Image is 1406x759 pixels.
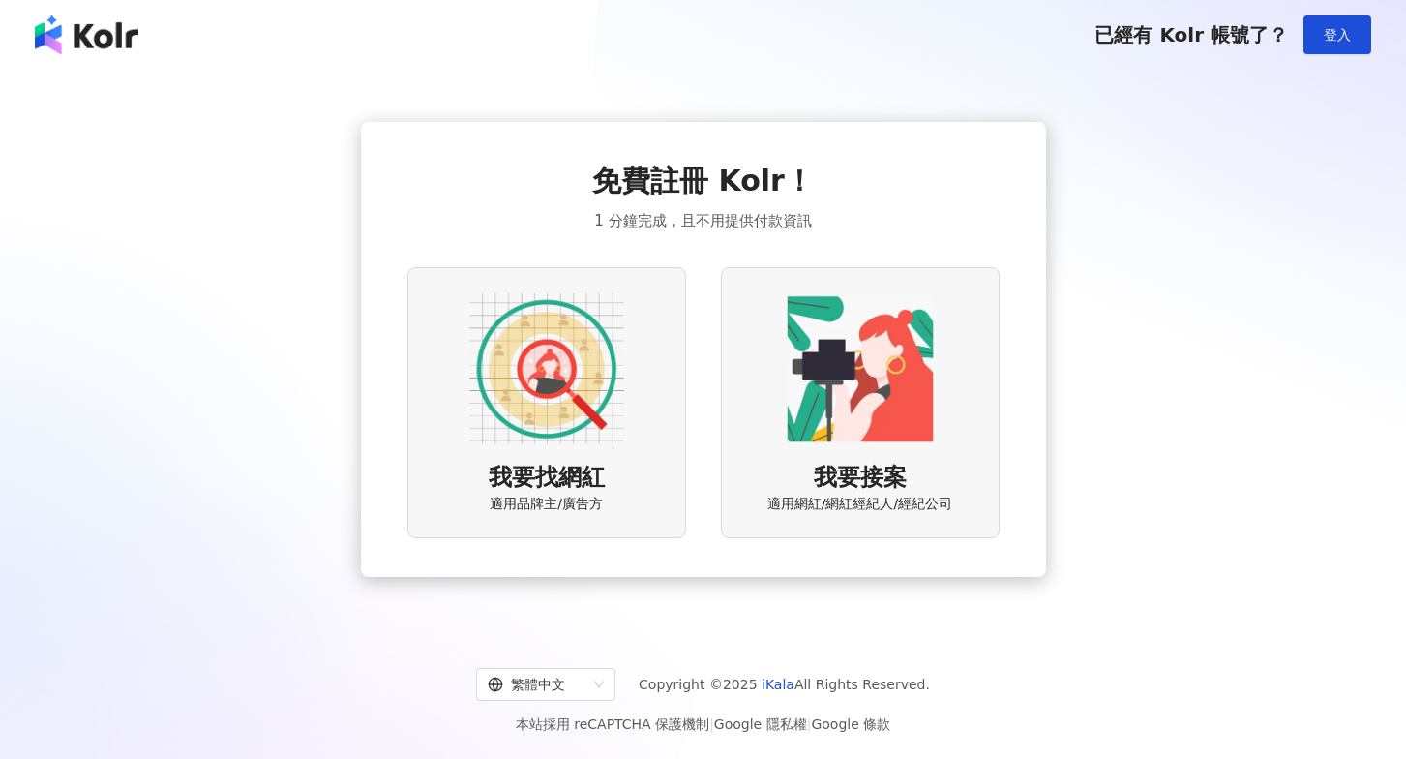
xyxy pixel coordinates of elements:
a: Google 隱私權 [714,716,807,732]
img: AD identity option [469,291,624,446]
span: 已經有 Kolr 帳號了？ [1094,23,1288,46]
span: 免費註冊 Kolr！ [592,161,814,201]
span: 我要接案 [814,462,907,495]
div: 繁體中文 [488,669,586,700]
button: 登入 [1303,15,1371,54]
img: KOL identity option [783,291,938,446]
span: Copyright © 2025 All Rights Reserved. [639,673,930,696]
span: 適用網紅/網紅經紀人/經紀公司 [767,495,952,514]
a: Google 條款 [811,716,890,732]
span: 1 分鐘完成，且不用提供付款資訊 [594,209,811,232]
span: 我要找網紅 [489,462,605,495]
span: | [709,716,714,732]
a: iKala [762,677,794,692]
span: 適用品牌主/廣告方 [490,495,603,514]
img: logo [35,15,138,54]
span: | [807,716,812,732]
span: 登入 [1324,27,1351,43]
span: 本站採用 reCAPTCHA 保護機制 [516,713,890,736]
